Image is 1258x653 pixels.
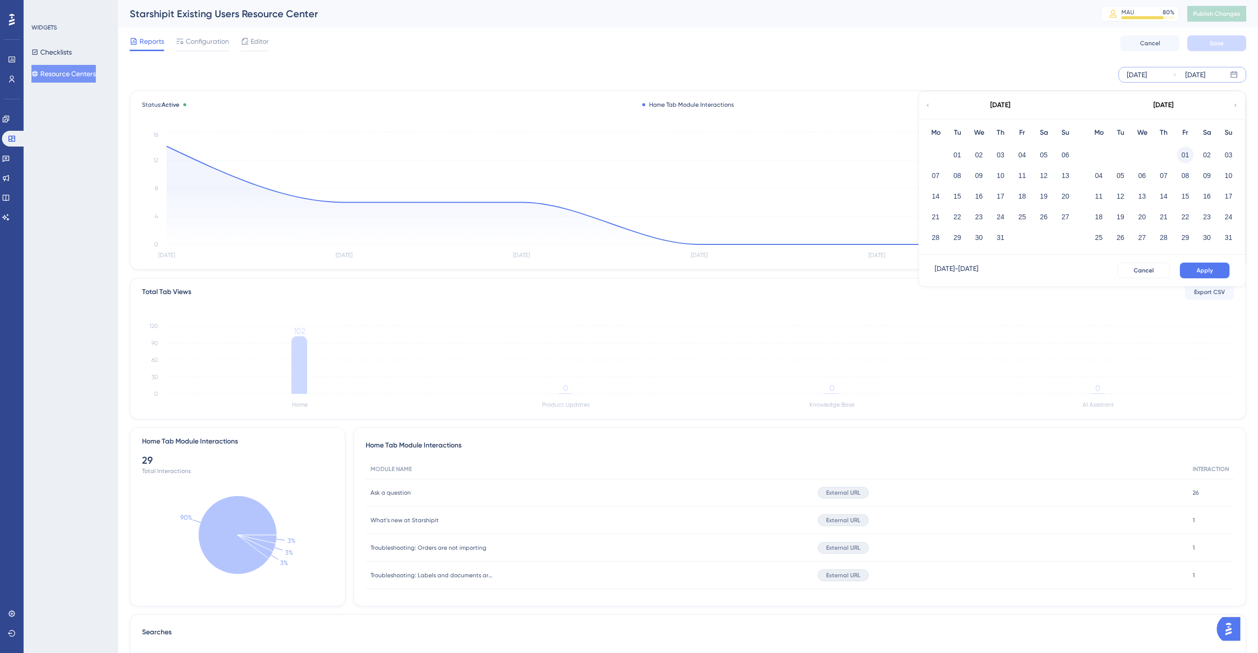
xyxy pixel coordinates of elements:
span: Cancel [1140,39,1160,47]
text: 90% [180,514,192,521]
button: 12 [1112,188,1129,205]
button: 16 [1199,188,1215,205]
button: 15 [1177,188,1194,205]
div: Fr [1174,127,1196,139]
button: 07 [1155,167,1172,184]
button: 28 [927,229,944,246]
button: 02 [971,147,987,163]
div: [DATE] - [DATE] [935,263,978,278]
tspan: [DATE] [158,252,175,259]
span: Cancel [1134,267,1154,274]
button: 29 [1177,229,1194,246]
button: 23 [971,208,987,225]
div: We [968,127,990,139]
button: 16 [971,188,987,205]
button: 06 [1134,167,1150,184]
button: 03 [992,147,1009,163]
button: 21 [927,208,944,225]
button: 19 [1035,188,1052,205]
button: 17 [1220,188,1237,205]
tspan: Knowledge Base [809,401,855,408]
button: Export CSV [1185,284,1234,300]
tspan: 60 [151,356,158,363]
button: Resource Centers [31,65,96,83]
tspan: Home [292,401,308,408]
span: External URL [826,516,860,524]
span: What's new at Starshipit [371,516,439,524]
span: 1 [1193,544,1195,552]
span: External URL [826,571,860,579]
button: 20 [1134,208,1150,225]
span: Home Tab Module Interactions [366,440,461,451]
tspan: 90 [151,340,158,347]
button: 08 [949,167,966,184]
button: 06 [1057,147,1074,163]
div: [DATE] [1127,69,1147,81]
button: 04 [1090,167,1107,184]
tspan: 0 [154,241,158,248]
tspan: 4 [155,213,158,220]
div: We [1131,127,1153,139]
div: Starshipit Existing Users Resource Center [130,7,1076,21]
button: 10 [1220,167,1237,184]
div: Fr [1011,127,1033,139]
span: 26 [1193,489,1199,497]
tspan: [DATE] [336,252,352,259]
button: 29 [949,229,966,246]
div: Home Tab Module Interactions [642,101,734,109]
div: [DATE] [1153,99,1173,111]
span: External URL [826,489,860,497]
button: 15 [949,188,966,205]
text: 3% [287,537,295,544]
span: Troubleshooting: Labels and documents are not printing [371,571,493,579]
button: 23 [1199,208,1215,225]
button: 12 [1035,167,1052,184]
button: 09 [971,167,987,184]
div: 80 % [1163,8,1174,16]
tspan: 30 [151,374,158,381]
tspan: 0 [154,390,158,397]
button: 25 [1090,229,1107,246]
tspan: 8 [155,185,158,192]
button: Save [1187,35,1246,51]
button: 05 [1035,147,1052,163]
span: Reports [140,35,164,47]
tspan: [DATE] [868,252,885,259]
tspan: [DATE] [513,252,530,259]
tspan: AI Assistant [1083,401,1114,408]
button: 27 [1057,208,1074,225]
div: Su [1055,127,1076,139]
button: 11 [1014,167,1030,184]
tspan: [DATE] [691,252,708,259]
span: Status: [142,101,179,109]
tspan: 12 [153,157,158,164]
button: 07 [927,167,944,184]
button: Apply [1180,263,1229,278]
span: External URL [826,544,860,552]
button: 05 [1112,167,1129,184]
button: 13 [1134,188,1150,205]
button: 20 [1057,188,1074,205]
button: 26 [1112,229,1129,246]
div: Total Tab Views [142,286,191,298]
button: 04 [1014,147,1030,163]
text: 3% [280,559,288,566]
button: Cancel [1120,35,1179,51]
button: 08 [1177,167,1194,184]
span: Troubleshooting: Orders are not importing [371,544,486,552]
span: Export CSV [1194,288,1225,296]
span: Searches [142,626,172,644]
span: Publish Changes [1193,10,1240,18]
tspan: 120 [149,323,158,329]
button: 03 [1220,147,1237,163]
button: 26 [1035,208,1052,225]
button: 10 [992,167,1009,184]
div: Th [990,127,1011,139]
span: Configuration [186,35,229,47]
div: [DATE] [1185,69,1205,81]
span: INTERACTION [1193,465,1229,473]
tspan: 102 [294,326,305,336]
div: [DATE] [990,99,1010,111]
button: 24 [992,208,1009,225]
span: 1 [1193,571,1195,579]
